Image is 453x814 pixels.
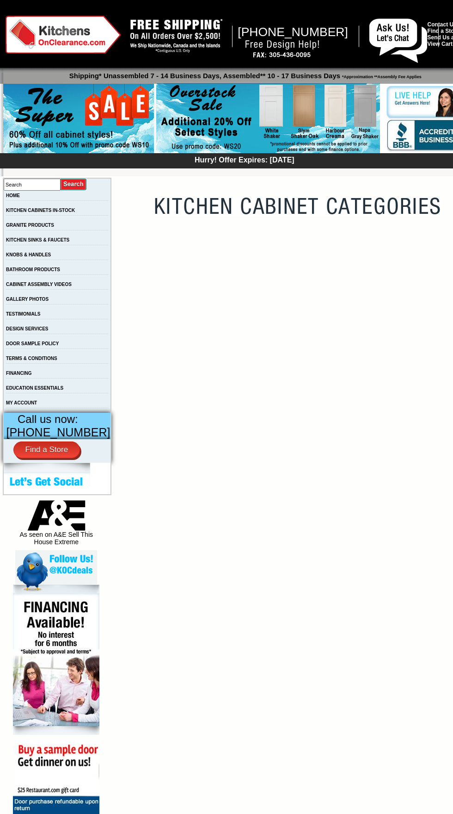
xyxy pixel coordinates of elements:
[6,297,49,302] a: GALLERY PHOTOS
[6,208,75,213] a: KITCHEN CABINETS IN-STOCK
[6,426,110,439] span: [PHONE_NUMBER]
[6,282,72,287] a: CABINET ASSEMBLY VIDEOS
[340,72,422,79] span: *Approximation **Assembly Fee Applies
[238,25,348,39] span: [PHONE_NUMBER]
[18,413,78,425] span: Call us now:
[6,400,37,405] a: MY ACCOUNT
[6,223,54,228] a: GRANITE PRODUCTS
[6,341,59,346] a: DOOR SAMPLE POLICY
[6,237,69,242] a: KITCHEN SINKS & FAUCETS
[6,252,51,257] a: KNOBS & HANDLES
[428,41,453,47] a: View Cart
[6,311,40,317] a: TESTIMONIALS
[15,500,97,550] div: As seen on A&E Sell This House Extreme
[6,385,63,391] a: EDUCATION ESSENTIALS
[13,441,80,458] a: Find a Store
[6,326,49,331] a: DESIGN SERVICES
[6,371,32,376] a: FINANCING
[6,16,121,54] img: Kitchens on Clearance Logo
[6,356,57,361] a: TERMS & CONDITIONS
[6,267,60,272] a: BATHROOM PRODUCTS
[61,178,87,191] input: Submit
[6,193,20,198] a: HOME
